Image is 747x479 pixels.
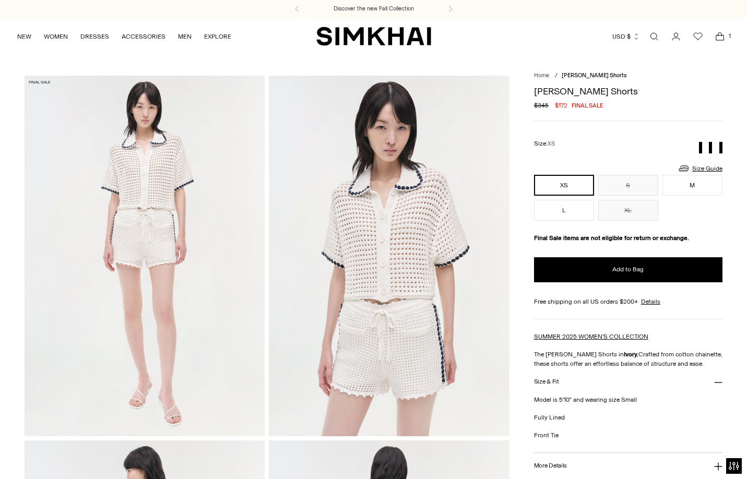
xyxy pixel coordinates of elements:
[534,430,722,440] p: Front Tie
[534,462,567,469] h3: More Details
[709,26,730,47] a: Open cart modal
[644,26,665,47] a: Open search modal
[534,71,722,80] nav: breadcrumbs
[534,368,722,395] button: Size & Fit
[534,72,549,79] a: Home
[334,5,414,13] a: Discover the new Fall Collection
[122,25,165,48] a: ACCESSORIES
[316,26,431,46] a: SIMKHAI
[534,297,722,306] div: Free shipping on all US orders $200+
[598,200,658,221] button: XL
[269,76,509,436] img: Hadley Shorts
[624,351,638,358] strong: Ivory.
[534,175,594,196] button: XS
[17,25,31,48] a: NEW
[641,297,660,306] a: Details
[687,26,708,47] a: Wishlist
[598,175,658,196] button: S
[534,234,689,242] strong: Final Sale items are not eligible for return or exchange.
[555,71,558,80] div: /
[534,350,722,368] p: The [PERSON_NAME] Shorts in Crafted from cotton chainette, these shorts offer an effortless balan...
[678,162,722,175] a: Size Guide
[534,333,648,340] a: SUMMER 2025 WOMEN'S COLLECTION
[534,200,594,221] button: L
[534,257,722,282] button: Add to Bag
[548,140,555,147] span: XS
[562,72,626,79] span: [PERSON_NAME] Shorts
[80,25,109,48] a: DRESSES
[725,31,734,41] span: 1
[25,76,265,436] img: Hadley Shorts
[534,101,549,110] s: $345
[534,87,722,96] h1: [PERSON_NAME] Shorts
[662,175,722,196] button: M
[534,413,722,422] p: Fully Lined
[44,25,68,48] a: WOMEN
[612,265,644,274] span: Add to Bag
[178,25,192,48] a: MEN
[534,395,722,404] p: Model is 5'10" and wearing size Small
[204,25,231,48] a: EXPLORE
[534,378,559,385] h3: Size & Fit
[666,26,686,47] a: Go to the account page
[555,101,567,110] span: $172
[612,25,640,48] button: USD $
[534,139,555,149] label: Size:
